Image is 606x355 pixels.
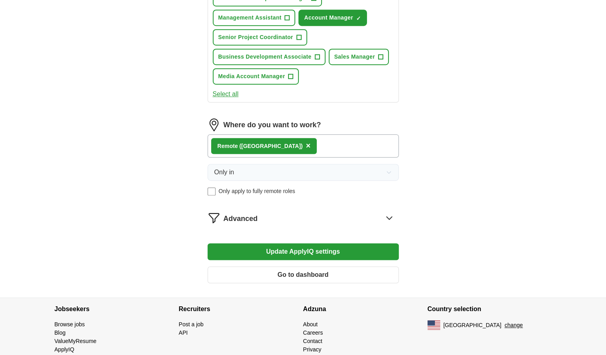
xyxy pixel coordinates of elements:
button: Senior Project Coordinator [213,29,307,45]
a: Contact [303,338,322,344]
div: Domain Overview [30,47,71,52]
button: Media Account Manager [213,68,299,85]
img: tab_domain_overview_orange.svg [22,46,28,53]
button: Account Manager✓ [298,10,367,26]
span: Sales Manager [334,53,375,61]
span: Only in [214,168,234,177]
a: Post a job [179,321,204,327]
button: × [306,140,311,152]
img: website_grey.svg [13,21,19,27]
button: change [504,321,523,329]
button: Only in [208,164,399,181]
img: tab_keywords_by_traffic_grey.svg [79,46,86,53]
div: Keywords by Traffic [88,47,134,52]
img: US flag [428,320,440,330]
span: Only apply to fully remote roles [219,187,295,195]
span: Advanced [224,213,258,224]
span: ✓ [356,15,361,22]
button: Management Assistant [213,10,296,26]
a: Browse jobs [55,321,85,327]
span: Management Assistant [218,14,282,22]
button: Update ApplyIQ settings [208,243,399,260]
a: API [179,329,188,336]
button: Sales Manager [329,49,389,65]
span: × [306,141,311,150]
img: filter [208,211,220,224]
a: Careers [303,329,323,336]
div: Remote ([GEOGRAPHIC_DATA]) [218,142,303,150]
label: Where do you want to work? [224,120,321,130]
button: Go to dashboard [208,266,399,283]
a: Blog [55,329,66,336]
button: Business Development Associate [213,49,326,65]
span: Media Account Manager [218,72,285,81]
h4: Country selection [428,298,552,320]
button: Select all [213,89,239,99]
span: Account Manager [304,14,353,22]
a: Privacy [303,346,322,353]
input: Only apply to fully remote roles [208,187,216,195]
img: logo_orange.svg [13,13,19,19]
span: Senior Project Coordinator [218,33,293,41]
div: v 4.0.25 [22,13,39,19]
a: ApplyIQ [55,346,75,353]
div: Domain: [DOMAIN_NAME] [21,21,88,27]
span: [GEOGRAPHIC_DATA] [443,321,502,329]
span: Business Development Associate [218,53,312,61]
a: About [303,321,318,327]
img: location.png [208,118,220,131]
a: ValueMyResume [55,338,97,344]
